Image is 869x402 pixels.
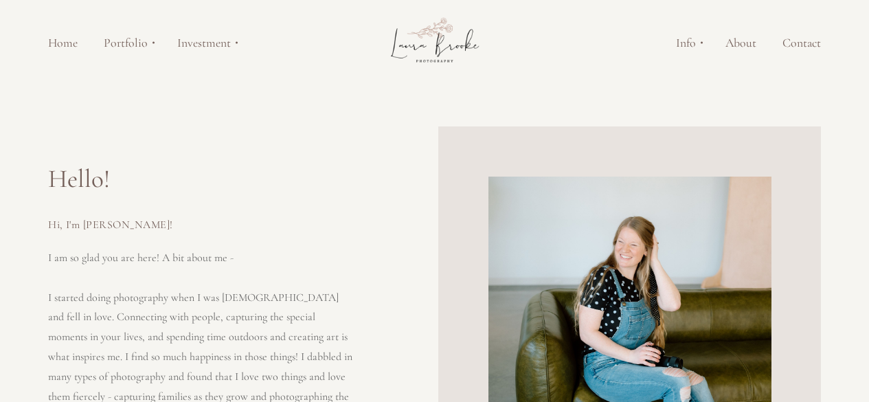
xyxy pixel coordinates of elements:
[91,35,164,52] a: Portfolio
[769,35,834,52] a: Contact
[676,37,696,49] span: Info
[712,35,769,52] a: About
[48,218,173,232] h6: Hi, I'm [PERSON_NAME]!
[164,35,247,52] a: Investment
[368,5,500,81] img: Laura Brooke Photography
[177,37,231,49] span: Investment
[35,35,91,52] a: Home
[48,161,173,197] h2: Hello!
[663,35,712,52] a: Info
[104,37,148,49] span: Portfolio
